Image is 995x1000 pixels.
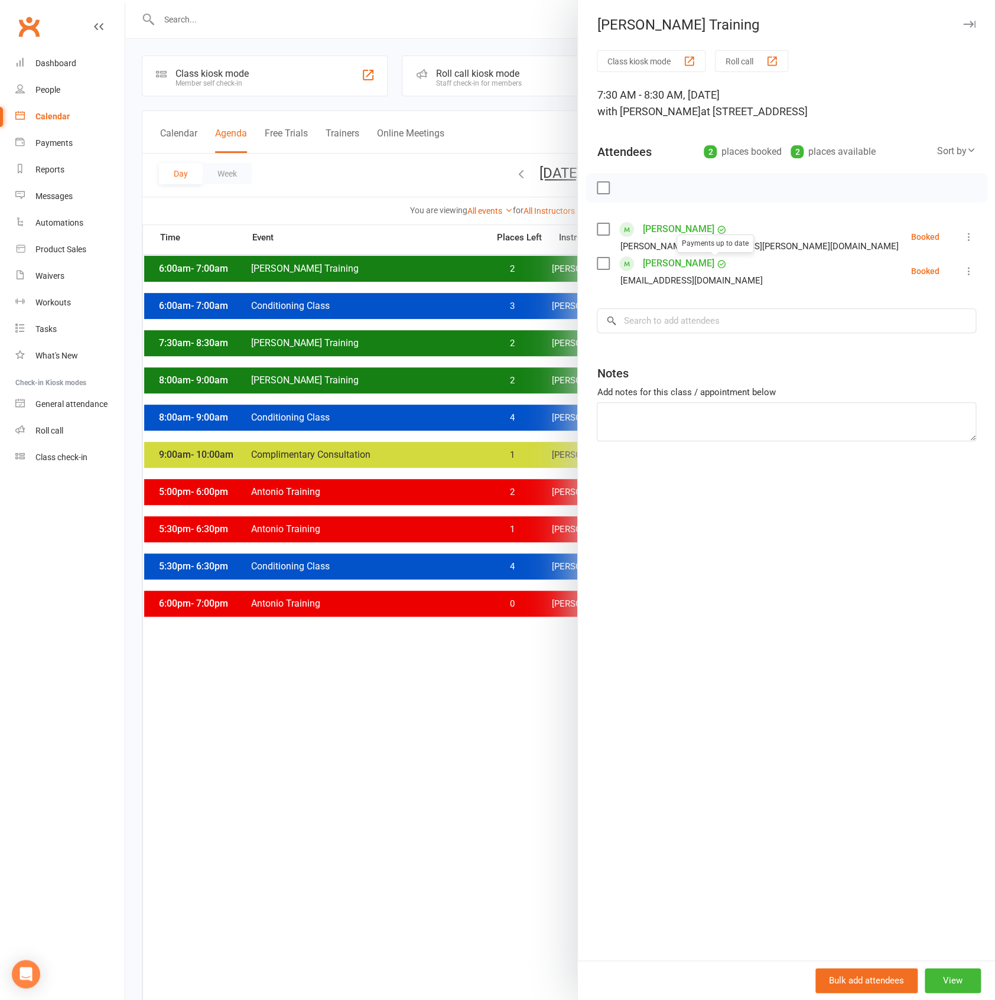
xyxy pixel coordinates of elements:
[35,324,57,334] div: Tasks
[791,145,804,158] div: 2
[925,968,981,993] button: View
[620,239,898,254] div: [PERSON_NAME][EMAIL_ADDRESS][PERSON_NAME][DOMAIN_NAME]
[35,426,63,435] div: Roll call
[35,112,70,121] div: Calendar
[12,960,40,988] div: Open Intercom Messenger
[35,165,64,174] div: Reports
[937,144,976,159] div: Sort by
[642,254,714,273] a: [PERSON_NAME]
[597,87,976,120] div: 7:30 AM - 8:30 AM, [DATE]
[35,58,76,68] div: Dashboard
[15,444,125,471] a: Class kiosk mode
[677,234,754,253] div: Payments up to date
[35,191,73,201] div: Messages
[597,105,700,118] span: with [PERSON_NAME]
[15,343,125,369] a: What's New
[911,267,939,275] div: Booked
[642,220,714,239] a: [PERSON_NAME]
[35,351,78,360] div: What's New
[15,103,125,130] a: Calendar
[15,316,125,343] a: Tasks
[597,365,628,382] div: Notes
[620,273,762,288] div: [EMAIL_ADDRESS][DOMAIN_NAME]
[35,452,87,462] div: Class check-in
[35,399,108,409] div: General attendance
[15,418,125,444] a: Roll call
[704,144,781,160] div: places booked
[597,50,705,72] button: Class kiosk mode
[700,105,807,118] span: at [STREET_ADDRESS]
[35,138,73,148] div: Payments
[35,271,64,281] div: Waivers
[597,308,976,333] input: Search to add attendees
[35,85,60,95] div: People
[15,263,125,289] a: Waivers
[15,236,125,263] a: Product Sales
[15,77,125,103] a: People
[597,144,651,160] div: Attendees
[14,12,44,41] a: Clubworx
[15,130,125,157] a: Payments
[15,157,125,183] a: Reports
[578,17,995,33] div: [PERSON_NAME] Training
[15,391,125,418] a: General attendance kiosk mode
[15,289,125,316] a: Workouts
[815,968,918,993] button: Bulk add attendees
[715,50,788,72] button: Roll call
[704,145,717,158] div: 2
[15,210,125,236] a: Automations
[791,144,875,160] div: places available
[15,183,125,210] a: Messages
[35,298,71,307] div: Workouts
[35,245,86,254] div: Product Sales
[35,218,83,227] div: Automations
[911,233,939,241] div: Booked
[15,50,125,77] a: Dashboard
[597,385,976,399] div: Add notes for this class / appointment below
